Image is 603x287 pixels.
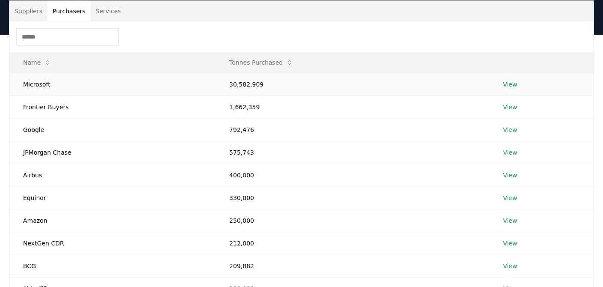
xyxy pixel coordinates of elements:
td: 330,000 [216,186,489,209]
a: View [503,194,517,202]
td: 209,882 [216,254,489,277]
a: View [503,103,517,111]
a: View [503,126,517,134]
td: 250,000 [216,209,489,232]
td: Microsoft [9,73,216,96]
a: View [503,262,517,270]
td: Amazon [9,209,216,232]
button: Purchasers [47,1,91,21]
td: Equinor [9,186,216,209]
button: Name [16,54,58,71]
td: Frontier Buyers [9,96,216,118]
td: 30,582,909 [216,73,489,96]
td: Airbus [9,164,216,186]
td: 400,000 [216,164,489,186]
button: Services [91,1,126,21]
td: 575,743 [216,141,489,164]
td: Google [9,118,216,141]
a: View [503,80,517,89]
button: Suppliers [9,1,47,21]
td: JPMorgan Chase [9,141,216,164]
a: View [503,148,517,157]
td: BCG [9,254,216,277]
a: View [503,216,517,225]
td: 212,000 [216,232,489,254]
td: 1,662,359 [216,96,489,118]
a: View [503,239,517,248]
td: NextGen CDR [9,232,216,254]
button: Tonnes Purchased [222,54,300,71]
a: View [503,171,517,179]
td: 792,476 [216,118,489,141]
